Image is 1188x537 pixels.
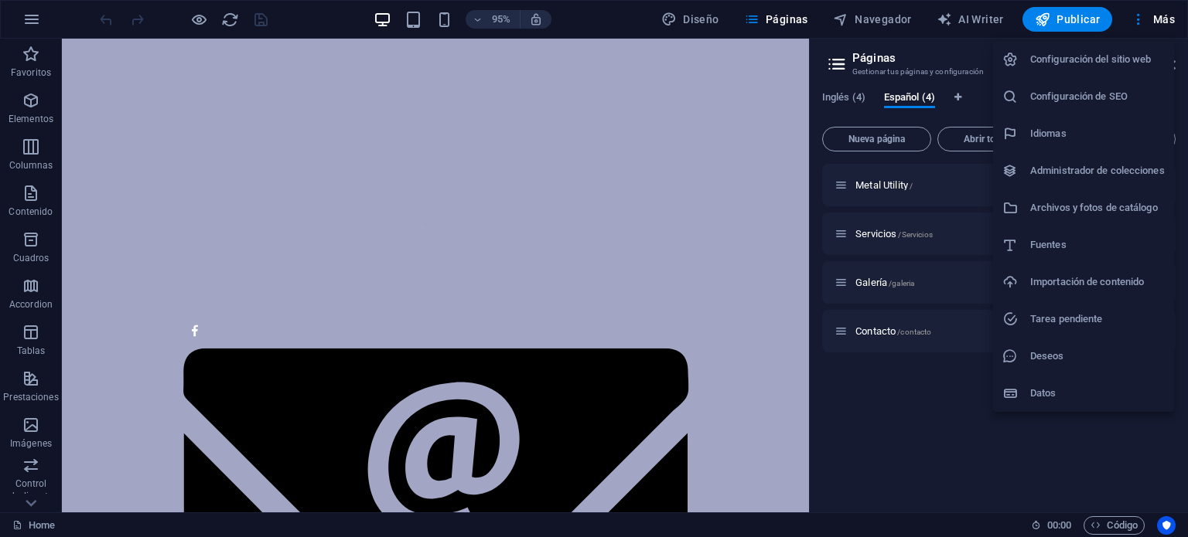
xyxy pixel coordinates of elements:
[1030,347,1165,365] h6: Deseos
[1030,236,1165,254] h6: Fuentes
[1030,161,1165,180] h6: Administrador de colecciones
[1030,50,1165,69] h6: Configuración del sitio web
[1030,199,1165,217] h6: Archivos y fotos de catálogo
[1030,273,1165,291] h6: Importación de contenido
[1030,310,1165,328] h6: Tarea pendiente
[1030,124,1165,143] h6: Idiomas
[1030,87,1165,106] h6: Configuración de SEO
[1030,384,1165,403] h6: Datos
